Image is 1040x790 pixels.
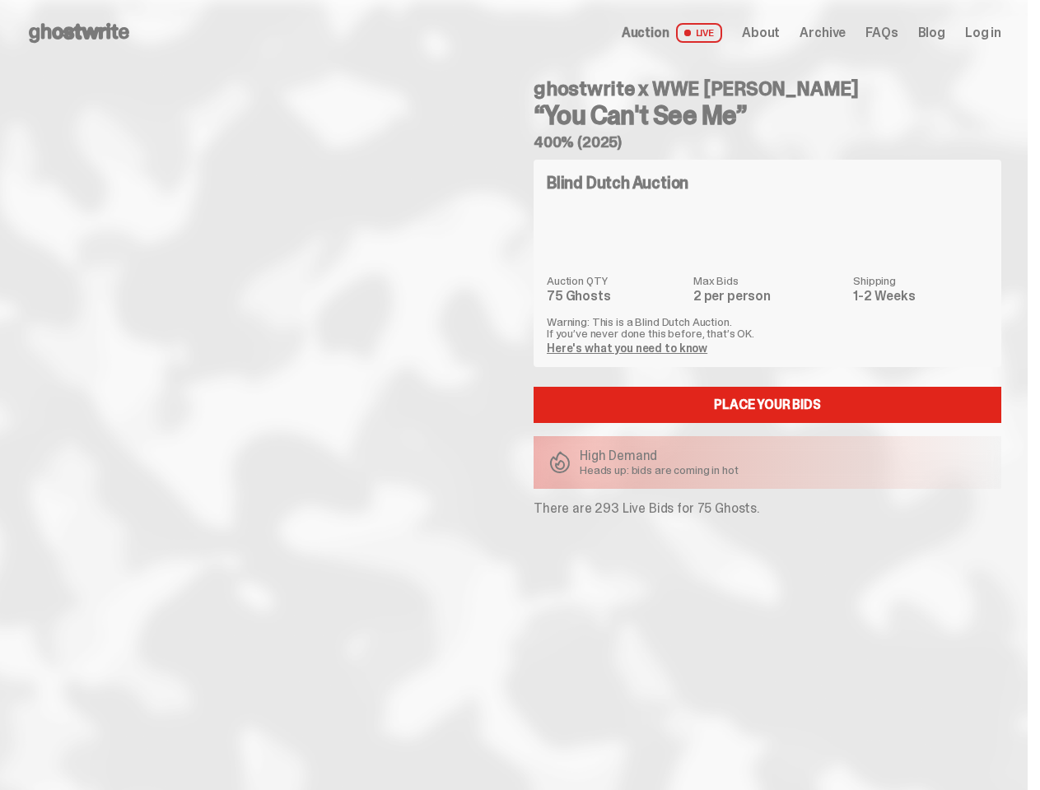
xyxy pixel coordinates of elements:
a: About [742,26,780,39]
dd: 75 Ghosts [547,290,683,303]
h4: Blind Dutch Auction [547,174,688,191]
a: Auction LIVE [622,23,722,43]
p: High Demand [580,449,739,462]
p: There are 293 Live Bids for 75 Ghosts. [534,502,1001,515]
h3: “You Can't See Me” [534,102,1001,128]
h5: 400% (2025) [534,135,1001,150]
h4: ghostwrite x WWE [PERSON_NAME] [534,79,1001,99]
span: Auction [622,26,669,39]
dt: Shipping [853,275,988,286]
a: Log in [965,26,1001,39]
dt: Max Bids [693,275,843,286]
span: LIVE [676,23,723,43]
a: Archive [800,26,846,39]
a: FAQs [865,26,898,39]
a: Here's what you need to know [547,341,707,355]
a: Blog [918,26,945,39]
dt: Auction QTY [547,275,683,286]
p: Heads up: bids are coming in hot [580,464,739,476]
dd: 1-2 Weeks [853,290,988,303]
dd: 2 per person [693,290,843,303]
a: Place your Bids [534,387,1001,423]
p: Warning: This is a Blind Dutch Auction. If you’ve never done this before, that’s OK. [547,316,988,339]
